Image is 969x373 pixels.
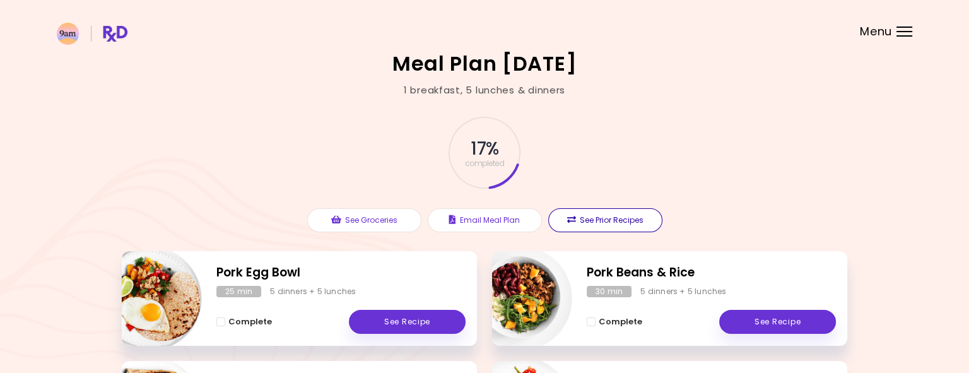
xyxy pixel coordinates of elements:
img: RxDiet [57,23,127,45]
img: Info - Pork Egg Bowl [97,246,202,351]
span: completed [465,160,505,167]
button: See Groceries [307,208,421,232]
div: 5 dinners + 5 lunches [640,286,726,297]
div: 5 dinners + 5 lunches [270,286,356,297]
button: Complete - Pork Beans & Rice [587,314,642,329]
a: See Recipe - Pork Egg Bowl [349,310,466,334]
h2: Pork Egg Bowl [216,264,466,282]
h2: Meal Plan [DATE] [392,54,577,74]
div: 30 min [587,286,631,297]
button: See Prior Recipes [548,208,662,232]
div: 1 breakfast , 5 lunches & dinners [404,83,565,98]
button: Email Meal Plan [428,208,542,232]
a: See Recipe - Pork Beans & Rice [719,310,836,334]
button: Complete - Pork Egg Bowl [216,314,272,329]
span: Complete [599,317,642,327]
div: 25 min [216,286,261,297]
h2: Pork Beans & Rice [587,264,836,282]
span: 17 % [471,138,498,160]
img: Info - Pork Beans & Rice [467,246,572,351]
span: Complete [228,317,272,327]
span: Menu [860,26,892,37]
